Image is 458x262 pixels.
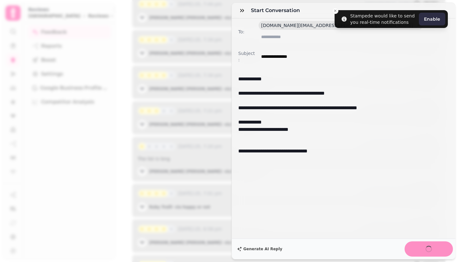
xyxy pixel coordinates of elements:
h3: Start conversation [251,7,302,14]
span: [DOMAIN_NAME][EMAIL_ADDRESS][PERSON_NAME][DOMAIN_NAME] [261,22,413,29]
button: Close toast [332,8,338,14]
button: Generate AI Reply [234,245,285,253]
label: Subject: [238,50,256,63]
label: To: [238,29,256,35]
span: Generate AI Reply [243,247,282,251]
div: Stampede would like to send you real-time notifications [350,13,416,25]
button: Enable [419,13,445,25]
